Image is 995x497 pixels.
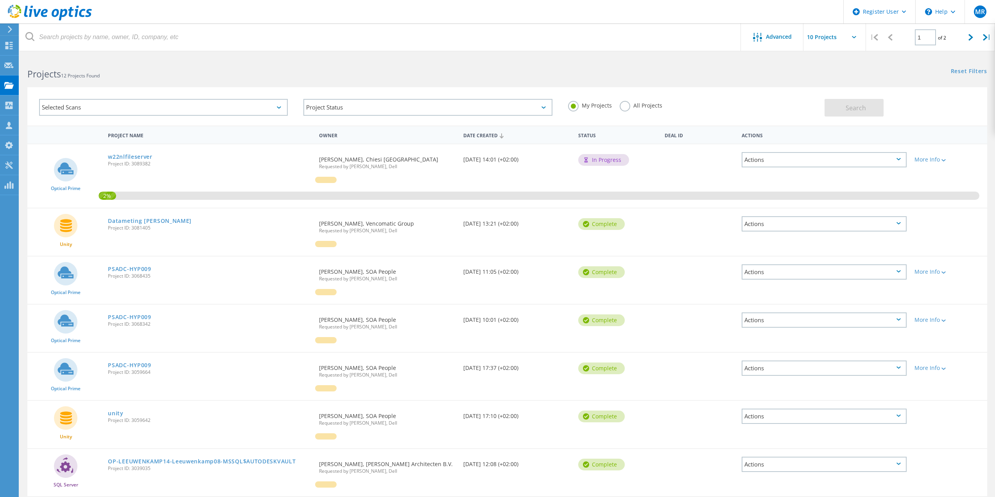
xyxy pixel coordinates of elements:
a: Live Optics Dashboard [8,16,92,22]
a: w22nlfileserver [108,154,152,160]
div: Complete [578,314,625,326]
a: PSADC-HYP009 [108,362,151,368]
span: Optical Prime [51,338,81,343]
span: Project ID: 3081405 [108,226,311,230]
div: Complete [578,459,625,470]
span: 12 Projects Found [61,72,100,79]
span: Project ID: 3059664 [108,370,311,375]
span: of 2 [938,34,946,41]
div: Complete [578,362,625,374]
span: Project ID: 3039035 [108,466,311,471]
span: Advanced [766,34,792,39]
div: [DATE] 13:21 (+02:00) [459,208,575,234]
div: Actions [742,152,907,167]
div: Complete [578,266,625,278]
div: Selected Scans [39,99,288,116]
span: Project ID: 3068342 [108,322,311,327]
div: [DATE] 10:01 (+02:00) [459,305,575,330]
label: All Projects [620,101,662,108]
span: Search [846,104,866,112]
div: [DATE] 12:08 (+02:00) [459,449,575,475]
span: Optical Prime [51,186,81,191]
span: Requested by [PERSON_NAME], Dell [319,325,455,329]
span: Requested by [PERSON_NAME], Dell [319,276,455,281]
span: Requested by [PERSON_NAME], Dell [319,421,455,425]
span: SQL Server [54,483,78,487]
div: [DATE] 17:37 (+02:00) [459,353,575,379]
div: Owner [315,127,459,142]
div: [PERSON_NAME], [PERSON_NAME] Architecten B.V. [315,449,459,481]
div: [PERSON_NAME], SOA People [315,401,459,433]
button: Search [825,99,884,117]
span: Optical Prime [51,290,81,295]
div: Project Name [104,127,315,142]
div: More Info [914,269,983,275]
div: [DATE] 11:05 (+02:00) [459,257,575,282]
a: Datameting [PERSON_NAME] [108,218,192,224]
div: [DATE] 14:01 (+02:00) [459,144,575,170]
span: Requested by [PERSON_NAME], Dell [319,228,455,233]
div: Actions [738,127,911,142]
span: Project ID: 3059642 [108,418,311,423]
div: [PERSON_NAME], Chiesi [GEOGRAPHIC_DATA] [315,144,459,177]
div: [DATE] 17:10 (+02:00) [459,401,575,427]
div: Deal Id [661,127,737,142]
span: Requested by [PERSON_NAME], Dell [319,164,455,169]
svg: \n [925,8,932,15]
div: Actions [742,264,907,280]
a: unity [108,411,124,416]
span: Project ID: 3089382 [108,161,311,166]
div: More Info [914,365,983,371]
div: In Progress [578,154,629,166]
div: Date Created [459,127,575,142]
a: OP-LEEUWENKAMP14-Leeuwenkamp08-MSSQL$AUTODESKVAULT [108,459,296,464]
div: Actions [742,216,907,231]
span: Unity [60,242,72,247]
span: Unity [60,434,72,439]
div: [PERSON_NAME], SOA People [315,305,459,337]
div: [PERSON_NAME], Vencomatic Group [315,208,459,241]
div: More Info [914,317,983,323]
div: Complete [578,218,625,230]
div: Status [574,127,661,142]
div: [PERSON_NAME], SOA People [315,257,459,289]
span: Requested by [PERSON_NAME], Dell [319,469,455,474]
a: PSADC-HYP009 [108,314,151,320]
div: Project Status [303,99,552,116]
div: | [979,23,995,51]
span: 2% [99,192,116,199]
div: Actions [742,457,907,472]
span: Requested by [PERSON_NAME], Dell [319,373,455,377]
input: Search projects by name, owner, ID, company, etc [20,23,741,51]
div: Actions [742,361,907,376]
div: Complete [578,411,625,422]
div: | [866,23,882,51]
span: MR [975,9,985,15]
div: More Info [914,157,983,162]
div: Actions [742,409,907,424]
label: My Projects [568,101,612,108]
a: PSADC-HYP009 [108,266,151,272]
div: [PERSON_NAME], SOA People [315,353,459,385]
a: Reset Filters [951,68,987,75]
span: Project ID: 3068435 [108,274,311,278]
div: Actions [742,312,907,328]
span: Optical Prime [51,386,81,391]
b: Projects [27,68,61,80]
